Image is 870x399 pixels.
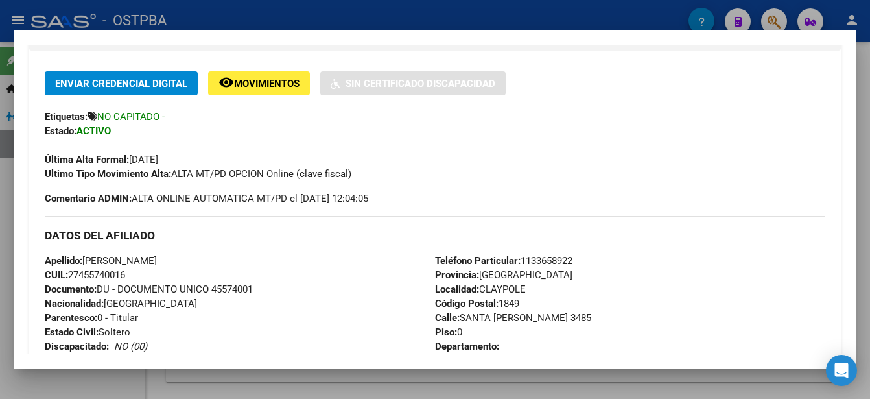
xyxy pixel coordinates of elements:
strong: Código Postal: [435,298,499,309]
strong: Etiquetas: [45,111,88,123]
span: 0 - Titular [45,312,138,324]
strong: Piso: [435,326,457,338]
span: ALTA MT/PD OPCION Online (clave fiscal) [45,168,351,180]
strong: Apellido: [45,255,82,267]
button: Movimientos [208,71,310,95]
span: Soltero [45,326,130,338]
span: [GEOGRAPHIC_DATA] [45,298,197,309]
strong: Parentesco: [45,312,97,324]
strong: Localidad: [435,284,479,295]
strong: CUIL: [45,269,68,281]
span: CLAYPOLE [435,284,526,295]
mat-icon: remove_red_eye [218,75,234,90]
span: 1133658922 [435,255,572,267]
strong: Documento: [45,284,97,295]
button: Enviar Credencial Digital [45,71,198,95]
strong: ACTIVO [76,125,111,137]
strong: Teléfono Particular: [435,255,521,267]
h3: DATOS DEL AFILIADO [45,228,825,243]
strong: Última Alta Formal: [45,154,129,165]
span: [DATE] [45,154,158,165]
span: 1849 [435,298,519,309]
strong: Calle: [435,312,460,324]
span: SANTA [PERSON_NAME] 3485 [435,312,591,324]
span: Enviar Credencial Digital [55,78,187,90]
div: Open Intercom Messenger [826,355,857,386]
i: NO (00) [114,341,147,352]
span: 0 [435,326,462,338]
strong: Comentario ADMIN: [45,193,132,204]
strong: Nacionalidad: [45,298,104,309]
span: 27455740016 [45,269,125,281]
strong: Ultimo Tipo Movimiento Alta: [45,168,171,180]
span: [PERSON_NAME] [45,255,157,267]
span: Sin Certificado Discapacidad [346,78,495,90]
button: Sin Certificado Discapacidad [320,71,506,95]
span: NO CAPITADO - [97,111,165,123]
strong: Provincia: [435,269,479,281]
span: Movimientos [234,78,300,90]
strong: Estado Civil: [45,326,99,338]
strong: Departamento: [435,341,499,352]
strong: Estado: [45,125,76,137]
span: [GEOGRAPHIC_DATA] [435,269,572,281]
span: DU - DOCUMENTO UNICO 45574001 [45,284,253,295]
span: ALTA ONLINE AUTOMATICA MT/PD el [DATE] 12:04:05 [45,191,368,206]
strong: Discapacitado: [45,341,109,352]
